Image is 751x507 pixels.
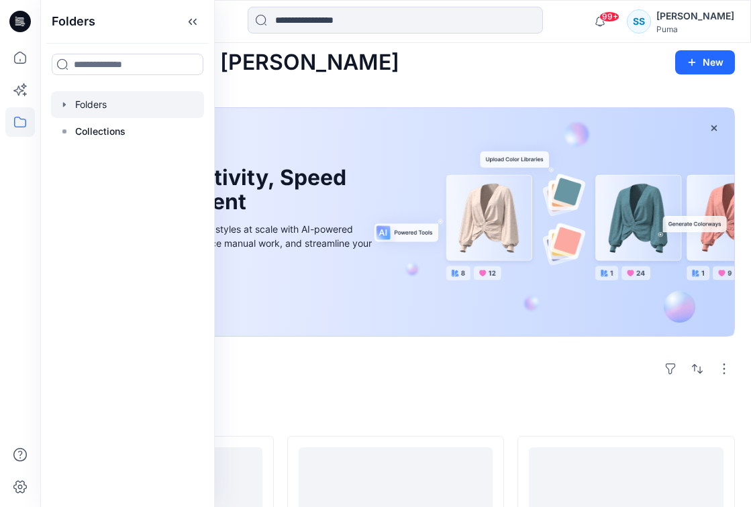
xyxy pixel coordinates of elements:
[656,8,734,24] div: [PERSON_NAME]
[675,50,735,74] button: New
[599,11,619,22] span: 99+
[56,406,735,422] h4: Styles
[56,50,399,75] h2: Welcome back, [PERSON_NAME]
[627,9,651,34] div: SS
[75,123,126,139] p: Collections
[656,24,734,34] div: Puma
[73,280,375,307] a: Discover more
[73,222,375,264] div: Explore ideas faster and recolor styles at scale with AI-powered tools that boost creativity, red...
